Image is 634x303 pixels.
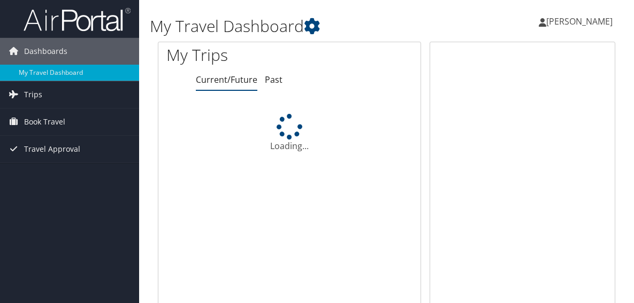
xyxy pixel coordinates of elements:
a: Current/Future [196,74,257,86]
span: Book Travel [24,108,65,135]
img: airportal-logo.png [24,7,131,32]
h1: My Trips [166,44,303,66]
span: [PERSON_NAME] [546,15,613,27]
div: Loading... [158,114,421,152]
a: [PERSON_NAME] [539,5,623,37]
h1: My Travel Dashboard [150,15,465,37]
span: Dashboards [24,38,67,65]
span: Trips [24,81,42,108]
a: Past [265,74,282,86]
span: Travel Approval [24,136,80,162]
